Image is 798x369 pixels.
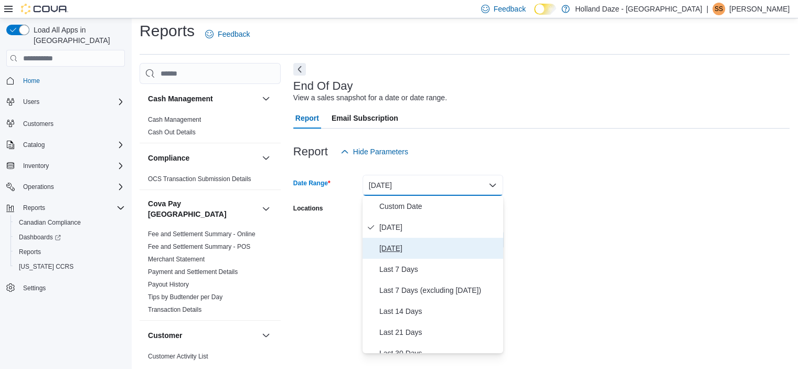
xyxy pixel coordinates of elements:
a: Dashboards [15,231,65,244]
a: Customer Activity List [148,353,208,360]
span: Reports [15,246,125,258]
a: Fee and Settlement Summary - Online [148,230,256,238]
div: Shawn S [712,3,725,15]
span: Last 30 Days [379,347,499,360]
span: Washington CCRS [15,260,125,273]
span: SS [715,3,723,15]
span: Last 14 Days [379,305,499,318]
span: Feedback [494,4,526,14]
span: Payout History [148,280,189,289]
span: Fee and Settlement Summary - POS [148,243,250,251]
button: Customers [2,115,129,131]
button: [DATE] [363,175,503,196]
span: [DATE] [379,242,499,255]
a: Transaction Details [148,306,201,313]
button: Users [19,96,44,108]
button: Customer [260,329,272,342]
a: Home [19,75,44,87]
span: Last 21 Days [379,326,499,339]
span: [US_STATE] CCRS [19,262,73,271]
a: Fee and Settlement Summary - POS [148,243,250,250]
div: Cova Pay [GEOGRAPHIC_DATA] [140,228,281,320]
span: Customers [23,120,54,128]
h3: Customer [148,330,182,341]
span: Home [23,77,40,85]
button: Catalog [19,139,49,151]
span: Feedback [218,29,250,39]
button: Canadian Compliance [10,215,129,230]
label: Locations [293,204,323,213]
span: Home [19,74,125,87]
h3: End Of Day [293,80,353,92]
span: Catalog [23,141,45,149]
span: Inventory [19,160,125,172]
span: Settings [19,281,125,294]
button: Hide Parameters [336,141,412,162]
button: Cova Pay [GEOGRAPHIC_DATA] [148,198,258,219]
nav: Complex example [6,69,125,323]
button: Operations [19,181,58,193]
span: Canadian Compliance [19,218,81,227]
button: Inventory [19,160,53,172]
a: Cash Management [148,116,201,123]
span: Users [19,96,125,108]
span: Catalog [19,139,125,151]
a: Feedback [201,24,254,45]
a: [US_STATE] CCRS [15,260,78,273]
a: Payment and Settlement Details [148,268,238,276]
span: Reports [19,202,125,214]
button: Settings [2,280,129,296]
img: Cova [21,4,68,14]
button: Home [2,73,129,88]
a: Cash Out Details [148,129,196,136]
span: Custom Date [379,200,499,213]
button: Catalog [2,138,129,152]
button: Users [2,94,129,109]
span: Canadian Compliance [15,216,125,229]
a: Canadian Compliance [15,216,85,229]
a: Reports [15,246,45,258]
button: Next [293,63,306,76]
span: Dashboards [19,233,61,241]
span: Email Subscription [332,108,398,129]
button: [US_STATE] CCRS [10,259,129,274]
h3: Compliance [148,153,189,163]
button: Cash Management [148,93,258,104]
span: Merchant Statement [148,255,205,263]
p: Holland Daze - [GEOGRAPHIC_DATA] [575,3,702,15]
span: [DATE] [379,221,499,234]
input: Dark Mode [534,4,556,15]
span: Customers [19,117,125,130]
div: Cash Management [140,113,281,143]
h1: Reports [140,20,195,41]
span: Reports [19,248,41,256]
button: Reports [10,245,129,259]
a: Settings [19,282,50,294]
div: Select listbox [363,196,503,353]
a: Tips by Budtender per Day [148,293,222,301]
a: Dashboards [10,230,129,245]
span: Dashboards [15,231,125,244]
span: Last 7 Days (excluding [DATE]) [379,284,499,297]
button: Customer [148,330,258,341]
span: Customer Activity List [148,352,208,361]
span: Transaction Details [148,305,201,314]
span: Users [23,98,39,106]
span: Report [295,108,319,129]
a: Payout History [148,281,189,288]
h3: Report [293,145,328,158]
span: Operations [19,181,125,193]
a: Customers [19,118,58,130]
button: Operations [2,180,129,194]
span: Hide Parameters [353,146,408,157]
p: | [706,3,708,15]
span: Payment and Settlement Details [148,268,238,276]
span: Cash Out Details [148,128,196,136]
span: Reports [23,204,45,212]
button: Reports [2,201,129,215]
button: Inventory [2,159,129,173]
